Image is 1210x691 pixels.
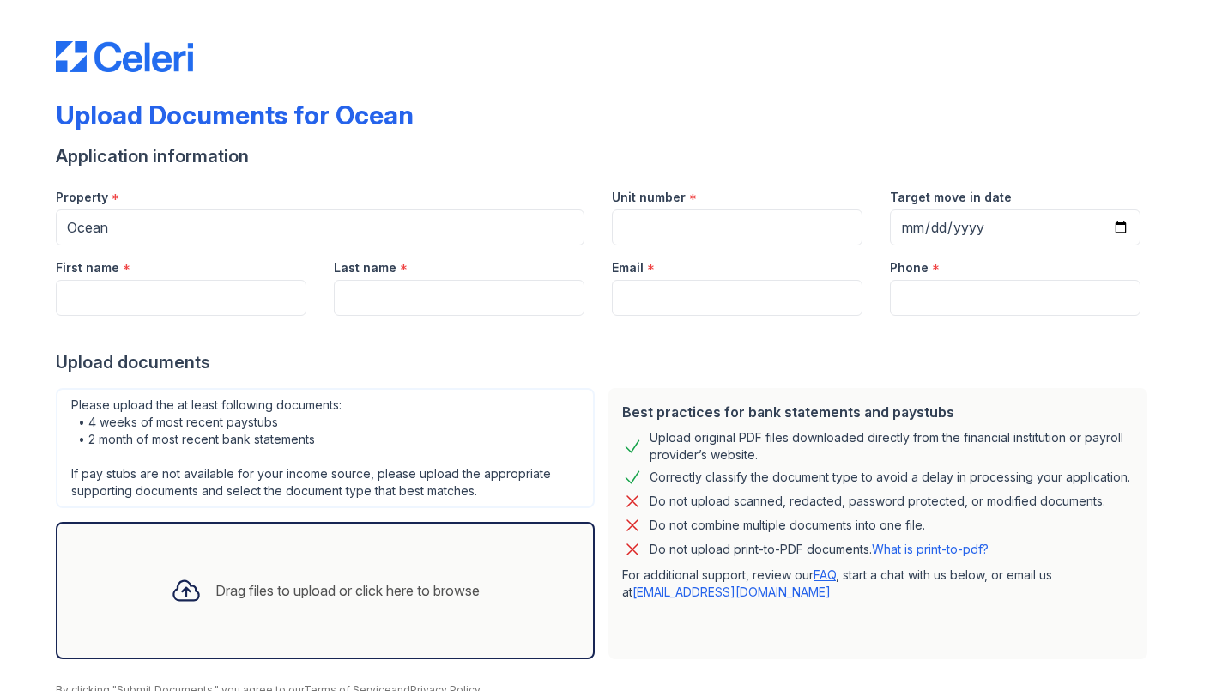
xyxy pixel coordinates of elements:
[56,100,414,130] div: Upload Documents for Ocean
[622,567,1134,601] p: For additional support, review our , start a chat with us below, or email us at
[56,350,1154,374] div: Upload documents
[612,189,686,206] label: Unit number
[650,541,989,558] p: Do not upload print-to-PDF documents.
[890,189,1012,206] label: Target move in date
[814,567,836,582] a: FAQ
[650,467,1130,488] div: Correctly classify the document type to avoid a delay in processing your application.
[890,259,929,276] label: Phone
[632,585,831,599] a: [EMAIL_ADDRESS][DOMAIN_NAME]
[872,542,989,556] a: What is print-to-pdf?
[215,580,480,601] div: Drag files to upload or click here to browse
[650,515,925,536] div: Do not combine multiple documents into one file.
[56,144,1154,168] div: Application information
[56,189,108,206] label: Property
[650,491,1105,512] div: Do not upload scanned, redacted, password protected, or modified documents.
[56,41,193,72] img: CE_Logo_Blue-a8612792a0a2168367f1c8372b55b34899dd931a85d93a1a3d3e32e68fde9ad4.png
[612,259,644,276] label: Email
[56,388,595,508] div: Please upload the at least following documents: • 4 weeks of most recent paystubs • 2 month of mo...
[334,259,396,276] label: Last name
[56,259,119,276] label: First name
[650,429,1134,464] div: Upload original PDF files downloaded directly from the financial institution or payroll provider’...
[622,402,1134,422] div: Best practices for bank statements and paystubs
